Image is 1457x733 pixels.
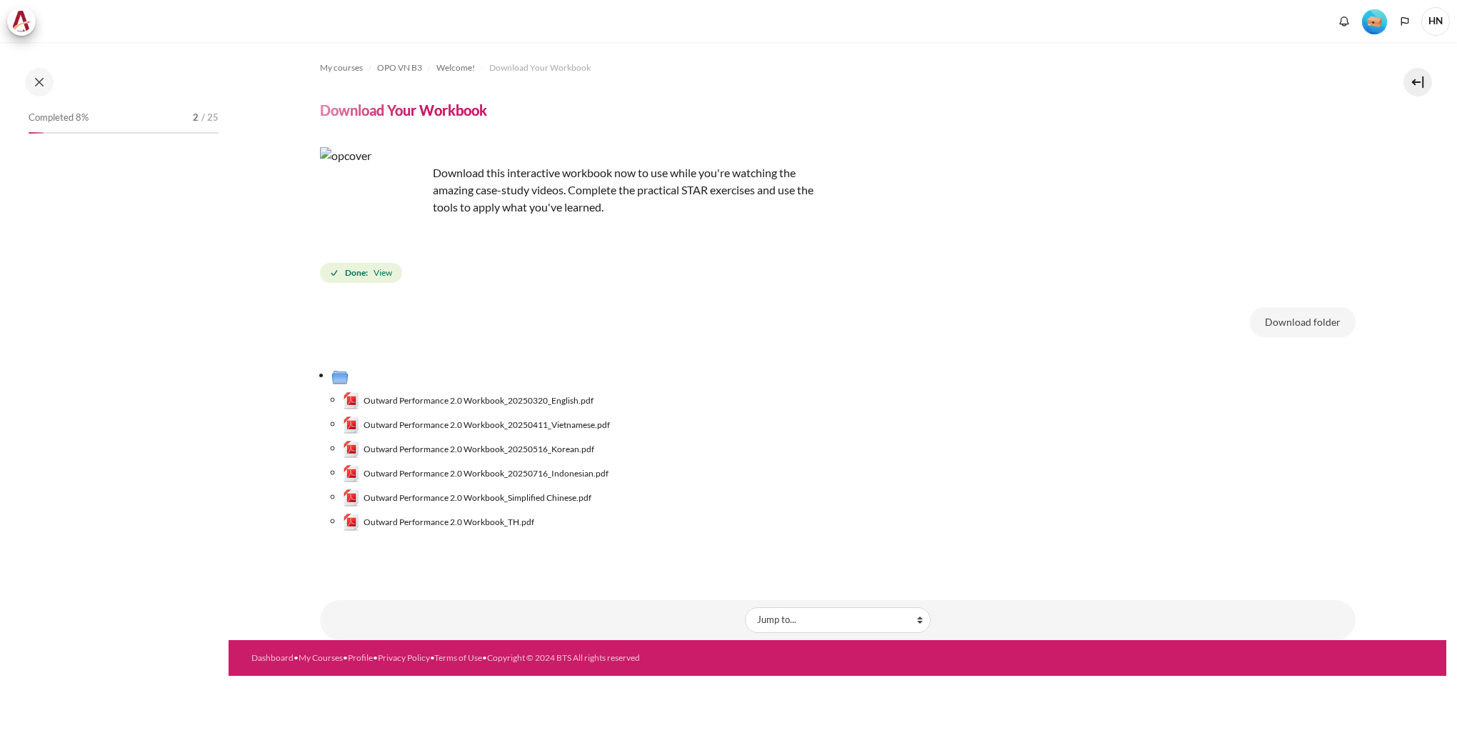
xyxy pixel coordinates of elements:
[320,56,1356,79] nav: Navigation bar
[320,147,820,216] p: Download this interactive workbook now to use while you're watching the amazing case-study videos...
[436,59,475,76] a: Welcome!
[343,514,535,531] a: Outward Performance 2.0 Workbook_TH.pdfOutward Performance 2.0 Workbook_TH.pdf
[11,11,31,32] img: Architeck
[1421,7,1450,36] span: HN
[1356,8,1393,34] a: Level #1
[29,132,44,134] div: 8%
[320,59,363,76] a: My courses
[343,514,360,531] img: Outward Performance 2.0 Workbook_TH.pdf
[1250,307,1356,337] button: Download folder
[364,467,609,480] span: Outward Performance 2.0 Workbook_20250716_Indonesian.pdf
[251,652,294,663] a: Dashboard
[229,42,1446,640] section: Content
[343,441,595,458] a: Outward Performance 2.0 Workbook_20250516_Korean.pdfOutward Performance 2.0 Workbook_20250516_Kor...
[343,465,609,482] a: Outward Performance 2.0 Workbook_20250716_Indonesian.pdfOutward Performance 2.0 Workbook_20250716...
[299,652,343,663] a: My Courses
[343,417,611,434] a: Outward Performance 2.0 Workbook_20250411_Vietnamese.pdfOutward Performance 2.0 Workbook_20250411...
[377,61,422,74] span: OPO VN B3
[1362,9,1387,34] img: Level #1
[1421,7,1450,36] a: User menu
[1362,8,1387,34] div: Level #1
[374,266,392,279] span: View
[251,652,906,664] div: • • • • •
[343,417,360,434] img: Outward Performance 2.0 Workbook_20250411_Vietnamese.pdf
[348,652,373,663] a: Profile
[320,260,405,286] div: Completion requirements for Download Your Workbook
[1333,11,1355,32] div: Show notification window with no new notifications
[364,492,591,504] span: Outward Performance 2.0 Workbook_Simplified Chinese.pdf
[377,59,422,76] a: OPO VN B3
[487,652,640,663] a: Copyright © 2024 BTS All rights reserved
[364,394,594,407] span: Outward Performance 2.0 Workbook_20250320_English.pdf
[343,392,594,409] a: Outward Performance 2.0 Workbook_20250320_English.pdfOutward Performance 2.0 Workbook_20250320_En...
[193,111,199,125] span: 2
[1394,11,1416,32] button: Languages
[436,61,475,74] span: Welcome!
[320,101,487,119] h4: Download Your Workbook
[343,489,360,507] img: Outward Performance 2.0 Workbook_Simplified Chinese.pdf
[378,652,430,663] a: Privacy Policy
[345,266,368,279] strong: Done:
[29,111,89,125] span: Completed 8%
[343,489,592,507] a: Outward Performance 2.0 Workbook_Simplified Chinese.pdfOutward Performance 2.0 Workbook_Simplifie...
[320,61,363,74] span: My courses
[343,392,360,409] img: Outward Performance 2.0 Workbook_20250320_English.pdf
[434,652,482,663] a: Terms of Use
[364,516,534,529] span: Outward Performance 2.0 Workbook_TH.pdf
[320,147,427,254] img: opcover
[343,465,360,482] img: Outward Performance 2.0 Workbook_20250716_Indonesian.pdf
[201,111,219,125] span: / 25
[489,61,591,74] span: Download Your Workbook
[489,59,591,76] a: Download Your Workbook
[7,7,43,36] a: Architeck Architeck
[343,441,360,458] img: Outward Performance 2.0 Workbook_20250516_Korean.pdf
[364,419,610,432] span: Outward Performance 2.0 Workbook_20250411_Vietnamese.pdf
[364,443,594,456] span: Outward Performance 2.0 Workbook_20250516_Korean.pdf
